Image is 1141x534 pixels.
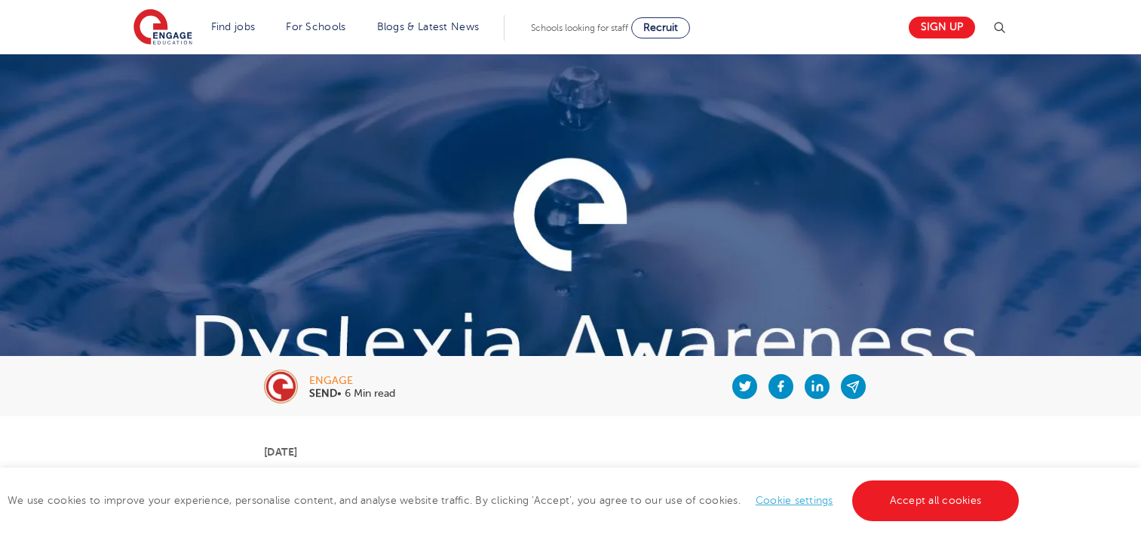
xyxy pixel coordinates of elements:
p: [DATE] [264,447,877,457]
a: Blogs & Latest News [377,21,480,32]
span: We use cookies to improve your experience, personalise content, and analyse website traffic. By c... [8,495,1023,506]
a: For Schools [286,21,345,32]
a: Recruit [631,17,690,38]
p: • 6 Min read [309,388,395,399]
a: Sign up [909,17,975,38]
a: Cookie settings [756,495,833,506]
img: Engage Education [133,9,192,47]
div: engage [309,376,395,386]
a: Accept all cookies [852,480,1020,521]
span: Schools looking for staff [531,23,628,33]
a: Find jobs [211,21,256,32]
span: Recruit [643,22,678,33]
b: SEND [309,388,337,399]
